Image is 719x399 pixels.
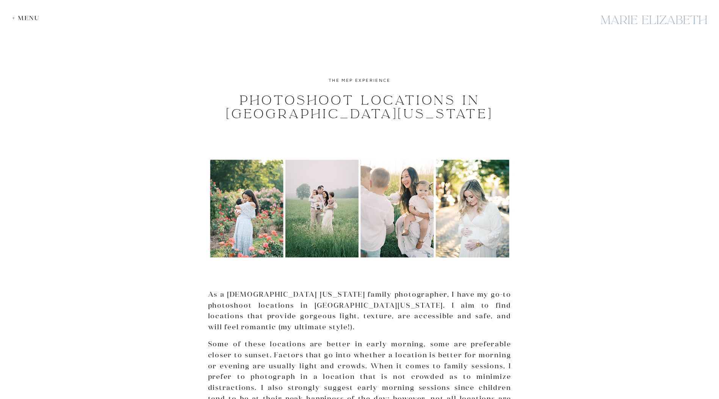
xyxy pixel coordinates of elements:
[12,14,44,22] div: + Menu
[329,77,390,83] a: The MEP Experience
[208,158,511,260] img: Collage Of Photoshoot Locations In Northern Virginia By Marie Elizabeth Photography
[208,289,511,333] p: As a [DEMOGRAPHIC_DATA] [US_STATE] family photographer, I have my go-to photoshoot locations in [...
[217,94,503,121] h1: Photoshoot Locations in [GEOGRAPHIC_DATA][US_STATE]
